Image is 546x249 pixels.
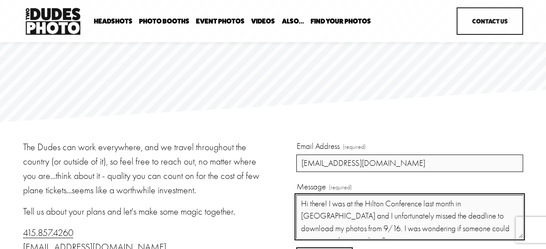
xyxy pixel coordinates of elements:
span: Email Address [296,140,339,153]
span: (required) [329,183,352,192]
img: Two Dudes Photo | Headshots, Portraits &amp; Photo Booths [23,6,83,37]
a: Contact Us [457,7,523,35]
span: Message [296,181,325,193]
span: Find Your Photos [310,18,371,25]
a: folder dropdown [281,17,304,25]
p: The Dudes can work everywhere, and we travel throughout the country (or outside of it), so feel f... [23,140,271,198]
span: Headshots [94,18,132,25]
p: Tell us about your plans and let's make some magic together. [23,205,271,219]
span: Photo Booths [139,18,189,25]
a: folder dropdown [310,17,371,25]
span: Also... [281,18,304,25]
a: folder dropdown [94,17,132,25]
textarea: Hi there! I was at the Hilton Conference last month in [GEOGRAPHIC_DATA] and I unfortunately miss... [296,195,523,239]
span: (required) [343,142,366,152]
a: 415.857.4260 [23,227,73,239]
a: Videos [251,17,275,25]
a: Event Photos [196,17,245,25]
a: folder dropdown [139,17,189,25]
